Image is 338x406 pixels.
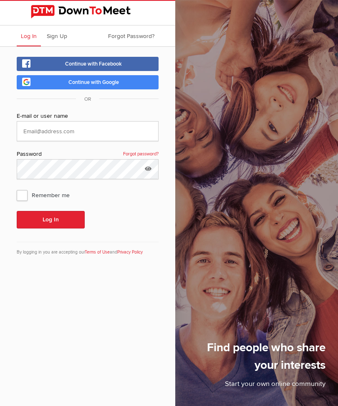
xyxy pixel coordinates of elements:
a: Continue with Google [17,75,159,89]
h1: Find people who share your interests [189,339,326,379]
span: Forgot Password? [108,33,154,40]
span: Remember me [17,188,78,203]
div: Password [17,150,159,159]
input: Email@address.com [17,121,159,141]
div: By logging in you are accepting our and [17,242,159,256]
a: Log In [17,25,41,46]
a: Sign Up [43,25,71,46]
p: Start your own online community [189,379,326,393]
a: Continue with Facebook [17,57,159,71]
span: Continue with Facebook [65,61,122,67]
a: Forgot password? [123,150,159,159]
a: Forgot Password? [104,25,159,46]
div: E-mail or user name [17,112,159,121]
img: DownToMeet [31,5,144,18]
span: Continue with Google [68,79,119,86]
span: Sign Up [47,33,67,40]
a: Privacy Policy [117,249,143,255]
button: Log In [17,211,85,228]
a: Terms of Use [85,249,110,255]
span: Log In [21,33,37,40]
span: OR [76,96,99,102]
